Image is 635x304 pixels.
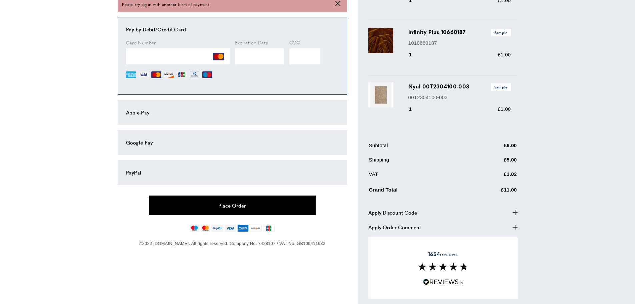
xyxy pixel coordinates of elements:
[368,82,393,107] img: Nyul 00T2304100-003
[189,70,200,80] img: DN.png
[164,70,174,80] img: DI.png
[423,279,463,285] img: Reviews.io 5 stars
[126,25,339,33] div: Pay by Debit/Credit Card
[408,93,511,101] p: 00T2304100-003
[369,170,464,183] td: VAT
[151,70,161,80] img: MC.png
[369,141,464,155] td: Subtotal
[225,225,236,232] img: visa
[190,225,199,232] img: maestro
[369,156,464,169] td: Shipping
[177,70,187,80] img: JCB.png
[368,209,417,217] span: Apply Discount Code
[201,225,210,232] img: mastercard
[202,70,212,80] img: MI.png
[263,225,275,232] img: jcb
[498,52,511,57] span: £1.00
[139,70,149,80] img: VI.png
[235,39,268,46] span: Expiration Date
[149,196,316,215] button: Place Order
[126,108,339,116] div: Apple Pay
[491,29,511,36] span: Sample
[464,170,517,183] td: £1.02
[126,39,156,46] span: Card Number
[212,225,223,232] img: paypal
[235,48,284,64] iframe: Secure Credit Card Frame - Expiration Date
[368,28,393,53] img: Infinity Plus 10660187
[289,48,320,64] iframe: Secure Credit Card Frame - CVV
[369,185,464,199] td: Grand Total
[428,250,440,258] strong: 1654
[464,185,517,199] td: £11.00
[122,1,211,8] span: Please try again with another form of payment.
[408,82,511,90] h3: Nyul 00T2304100-003
[408,105,421,113] div: 1
[418,263,468,271] img: Reviews section
[408,39,511,47] p: 1010660187
[289,39,300,46] span: CVC
[126,70,136,80] img: AE.png
[126,169,339,177] div: PayPal
[368,223,421,231] span: Apply Order Comment
[464,156,517,169] td: £5.00
[408,51,421,59] div: 1
[237,225,249,232] img: american-express
[428,251,458,257] span: reviews
[491,83,511,90] span: Sample
[126,138,339,146] div: Google Pay
[498,106,511,112] span: £1.00
[464,141,517,155] td: £6.00
[126,48,230,64] iframe: Secure Credit Card Frame - Credit Card Number
[139,241,325,246] span: ©2022 [DOMAIN_NAME]. All rights reserved. Company No. 7428107 / VAT No. GB109411932
[250,225,262,232] img: discover
[213,51,224,62] img: MC.png
[408,28,511,36] h3: Infinity Plus 10660187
